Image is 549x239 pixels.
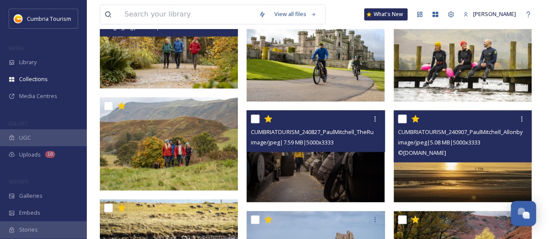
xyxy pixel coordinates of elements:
img: 20241017_PaulMitchell_CUMBRIATOURISM_LowtherCastle_Askham_-166.jpg [247,10,385,101]
span: Cumbria Tourism [27,15,71,23]
span: Media Centres [19,92,57,100]
img: images.jpg [14,14,23,23]
span: Uploads [19,151,41,159]
span: UGC [19,134,31,142]
span: COLLECT [9,120,27,127]
div: 10 [45,151,55,158]
span: Galleries [19,192,43,200]
img: 20241015_PaulMitchell_CUMBRIATOURISM_WestUllswater_-108.jpg [100,97,240,190]
img: CUMBRIATOURISM_240827_PaulMitchell_TheRumStoryWhitehaven-38.jpg [247,110,385,202]
span: Stories [19,226,38,234]
input: Search your library [120,5,254,24]
span: Library [19,58,36,66]
span: © [DOMAIN_NAME] [398,149,446,157]
span: MEDIA [9,45,24,51]
span: Embeds [19,209,40,217]
span: CUMBRIATOURISM_240907_PaulMitchell_Allonby-42.jpg [398,128,539,136]
span: WIDGETS [9,178,29,185]
span: image/jpeg | 7.59 MB | 5000 x 3333 [251,138,333,146]
button: Open Chat [511,201,536,226]
span: CUMBRIATOURISM_240827_PaulMitchell_TheRumStoryWhitehaven-38.jpg [251,128,440,136]
span: Collections [19,75,48,83]
span: image/jpeg | 5.08 MB | 5000 x 3333 [398,138,480,146]
a: View all files [270,6,321,23]
a: What's New [364,8,408,20]
img: 20241017_PaulMitchell_CUMBRIATOURISM_AnotherPlace_-92.jpg [394,10,532,101]
a: [PERSON_NAME] [459,6,520,23]
span: [PERSON_NAME] [473,10,516,18]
